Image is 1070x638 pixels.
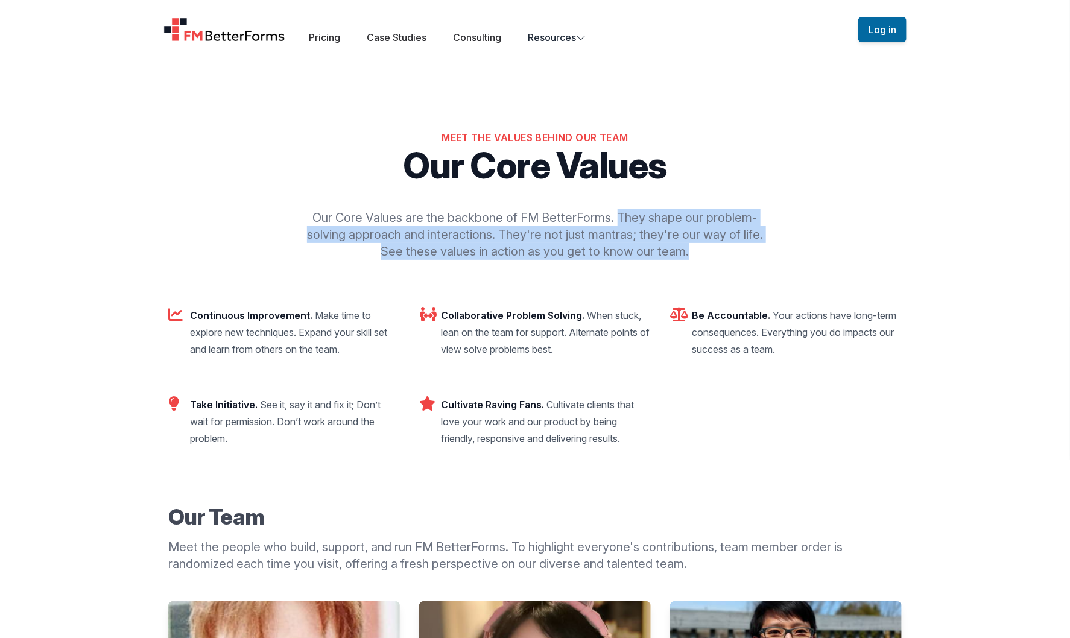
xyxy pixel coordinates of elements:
dt: Be Accountable. [692,309,770,321]
nav: Global [149,14,921,45]
dt: Continuous Improvement. [190,309,312,321]
a: Pricing [309,31,341,43]
dt: Collaborative Problem Solving. [441,309,584,321]
dd: See it, say it and fix it; Don’t wait for permission. Don’t work around the problem. [190,399,381,444]
h2: Meet the Values Behind Our Team [168,130,902,145]
h2: Our Team [168,505,902,529]
p: Our Core Values are the backbone of FM BetterForms. They shape our problem-solving approach and i... [303,209,767,260]
dd: Make time to explore new techniques. Expand your skill set and learn from others on the team. [190,309,387,355]
button: Resources [528,30,586,45]
p: Meet the people who build, support, and run FM BetterForms. To highlight everyone's contributions... [168,539,902,572]
p: Our Core Values [168,147,902,183]
a: Home [163,17,285,42]
dt: Cultivate Raving Fans. [441,399,544,411]
dd: When stuck, lean on the team for support. Alternate points of view solve problems best. [441,309,650,355]
a: Case Studies [367,31,427,43]
a: Consulting [454,31,502,43]
dt: Take Initiative. [190,399,258,411]
dd: Your actions have long-term consequences. Everything you do impacts our success as a team. [692,309,896,355]
dd: Cultivate clients that love your work and our product by being friendly, responsive and deliverin... [441,399,634,444]
button: Log in [858,17,907,42]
